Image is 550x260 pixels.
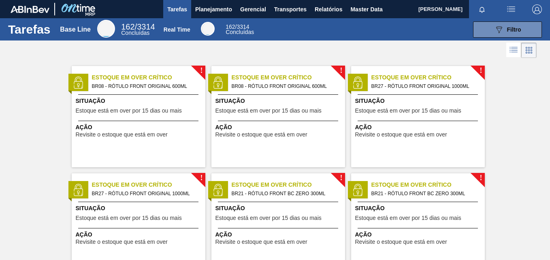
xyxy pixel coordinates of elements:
[215,108,322,114] span: Estoque está em over por 15 dias ou mais
[72,77,84,89] img: status
[201,22,215,36] div: Real Time
[506,43,521,58] div: Visão em Lista
[60,26,91,33] div: Base Line
[92,82,199,91] span: BR08 - RÓTULO FRONT ORIGINAL 600ML
[121,22,134,31] span: 162
[76,132,168,138] span: Revisite o estoque que está em over
[121,22,155,31] span: / 3314
[355,204,483,213] span: Situação
[473,21,542,38] button: Filtro
[521,43,537,58] div: Visão em Cards
[76,215,182,221] span: Estoque está em over por 15 dias ou mais
[340,175,342,181] span: !
[8,25,51,34] h1: Tarefas
[215,97,343,105] span: Situação
[121,30,149,36] span: Concluídas
[215,204,343,213] span: Situação
[506,4,516,14] img: userActions
[232,82,339,91] span: BR08 - RÓTULO FRONT ORIGINAL 600ML
[232,189,339,198] span: BR21 - RÓTULO FRONT BC ZERO 300ML
[212,184,224,196] img: status
[240,4,266,14] span: Gerencial
[200,175,203,181] span: !
[215,239,307,245] span: Revisite o estoque que está em over
[226,23,249,30] span: / 3314
[480,175,482,181] span: !
[371,82,478,91] span: BR27 - RÓTULO FRONT ORIGINAL 1000ML
[92,189,199,198] span: BR27 - RÓTULO FRONT ORIGINAL 1000ML
[352,184,364,196] img: status
[355,108,461,114] span: Estoque está em over por 15 dias ou mais
[355,215,461,221] span: Estoque está em over por 15 dias ou mais
[167,4,187,14] span: Tarefas
[355,239,447,245] span: Revisite o estoque que está em over
[226,24,254,35] div: Real Time
[212,77,224,89] img: status
[76,108,182,114] span: Estoque está em over por 15 dias ou mais
[350,4,382,14] span: Master Data
[355,132,447,138] span: Revisite o estoque que está em over
[226,29,254,35] span: Concluídas
[480,68,482,74] span: !
[355,230,483,239] span: Ação
[371,73,485,82] span: Estoque em Over Crítico
[76,97,203,105] span: Situação
[371,181,485,189] span: Estoque em Over Crítico
[92,73,205,82] span: Estoque em Over Crítico
[232,73,345,82] span: Estoque em Over Crítico
[469,4,495,15] button: Notificações
[507,26,521,33] span: Filtro
[274,4,307,14] span: Transportes
[72,184,84,196] img: status
[76,204,203,213] span: Situação
[195,4,232,14] span: Planejamento
[97,20,115,38] div: Base Line
[215,215,322,221] span: Estoque está em over por 15 dias ou mais
[121,23,155,36] div: Base Line
[371,189,478,198] span: BR21 - RÓTULO FRONT BC ZERO 300ML
[532,4,542,14] img: Logout
[232,181,345,189] span: Estoque em Over Crítico
[215,123,343,132] span: Ação
[315,4,342,14] span: Relatórios
[215,230,343,239] span: Ação
[355,123,483,132] span: Ação
[76,239,168,245] span: Revisite o estoque que está em over
[215,132,307,138] span: Revisite o estoque que está em over
[352,77,364,89] img: status
[76,123,203,132] span: Ação
[76,230,203,239] span: Ação
[11,6,49,13] img: TNhmsLtSVTkK8tSr43FrP2fwEKptu5GPRR3wAAAABJRU5ErkJggg==
[164,26,190,33] div: Real Time
[92,181,205,189] span: Estoque em Over Crítico
[355,97,483,105] span: Situação
[200,68,203,74] span: !
[226,23,235,30] span: 162
[340,68,342,74] span: !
